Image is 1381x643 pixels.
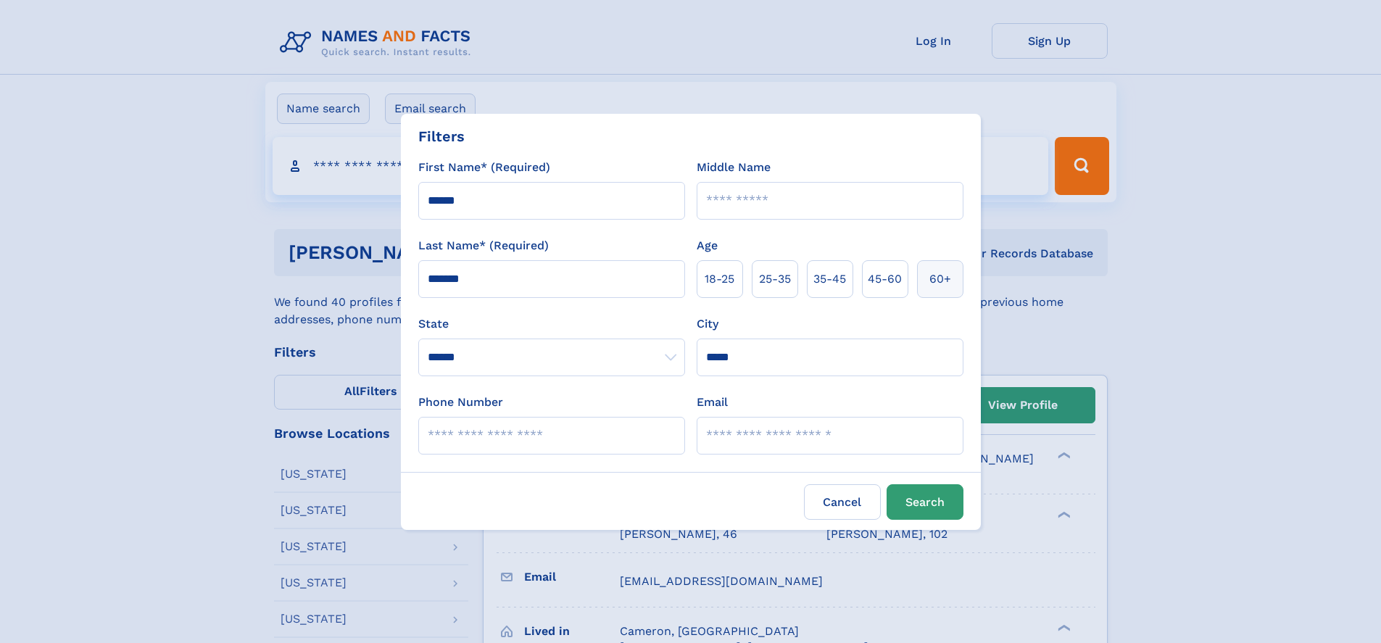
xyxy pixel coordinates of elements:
span: 35‑45 [813,270,846,288]
label: City [697,315,718,333]
button: Search [887,484,963,520]
label: Cancel [804,484,881,520]
div: Filters [418,125,465,147]
label: Middle Name [697,159,771,176]
label: Email [697,394,728,411]
label: Age [697,237,718,254]
label: First Name* (Required) [418,159,550,176]
label: Last Name* (Required) [418,237,549,254]
span: 18‑25 [705,270,734,288]
span: 45‑60 [868,270,902,288]
label: State [418,315,685,333]
label: Phone Number [418,394,503,411]
span: 25‑35 [759,270,791,288]
span: 60+ [929,270,951,288]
